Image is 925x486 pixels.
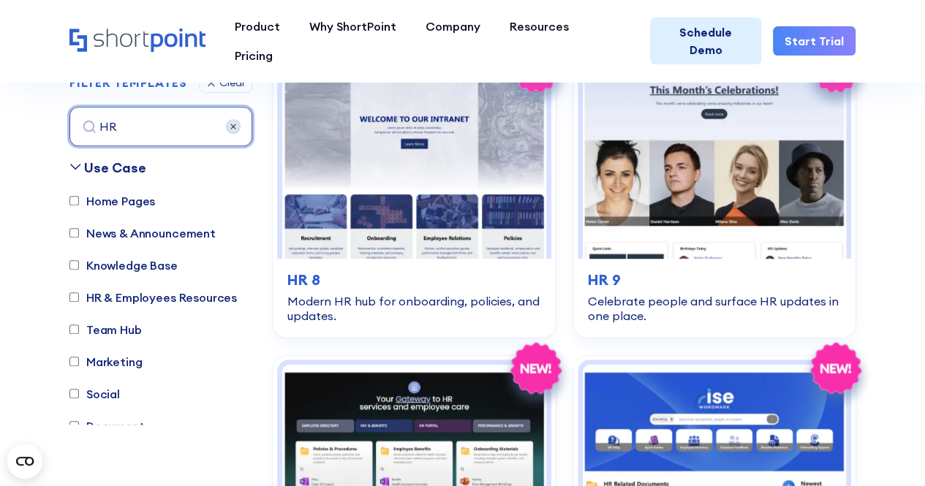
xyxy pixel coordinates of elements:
[220,41,287,70] a: Pricing
[411,12,495,41] a: Company
[510,18,569,35] div: Resources
[69,192,155,210] label: Home Pages
[219,78,246,88] div: Clear
[69,357,79,367] input: Marketing
[69,325,79,335] input: Team Hub
[495,12,584,41] a: Resources
[69,390,79,399] input: Social
[69,229,79,238] input: News & Announcement
[69,257,178,274] label: Knowledge Base
[69,385,120,403] label: Social
[69,353,143,371] label: Marketing
[662,316,925,486] iframe: Chat Widget
[426,18,480,35] div: Company
[235,47,273,64] div: Pricing
[287,269,541,291] h3: HR 8
[7,444,42,479] button: Open CMP widget
[273,54,556,338] a: HR 8 – SharePoint HR Template: Modern HR hub for onboarding, policies, and updates.HR 8Modern HR ...
[573,54,856,338] a: HR 9 – HR Template: Celebrate people and surface HR updates in one place.HR 9Celebrate people and...
[226,119,241,134] img: 68a58870c1521e1d1adff54a_close.svg
[69,224,216,242] label: News & Announcement
[287,294,541,323] div: Modern HR hub for onboarding, policies, and updates.
[69,261,79,270] input: Knowledge Base
[583,64,847,259] img: HR 9 – HR Template: Celebrate people and surface HR updates in one place.
[69,321,142,338] label: Team Hub
[588,294,842,323] div: Celebrate people and surface HR updates in one place.
[69,293,79,303] input: HR & Employees Resources
[295,12,411,41] a: Why ShortPoint
[69,197,79,206] input: Home Pages
[84,158,146,178] div: Use Case
[650,18,761,64] a: Schedule Demo
[69,77,187,89] div: FILTER TEMPLATES
[235,18,280,35] div: Product
[588,269,842,291] h3: HR 9
[69,107,252,146] input: search all templates
[282,64,546,259] img: HR 8 – SharePoint HR Template: Modern HR hub for onboarding, policies, and updates.
[69,417,145,435] label: Document
[220,12,295,41] a: Product
[69,289,237,306] label: HR & Employees Resources
[773,26,856,56] a: Start Trial
[309,18,396,35] div: Why ShortPoint
[69,29,205,53] a: Home
[69,422,79,431] input: Document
